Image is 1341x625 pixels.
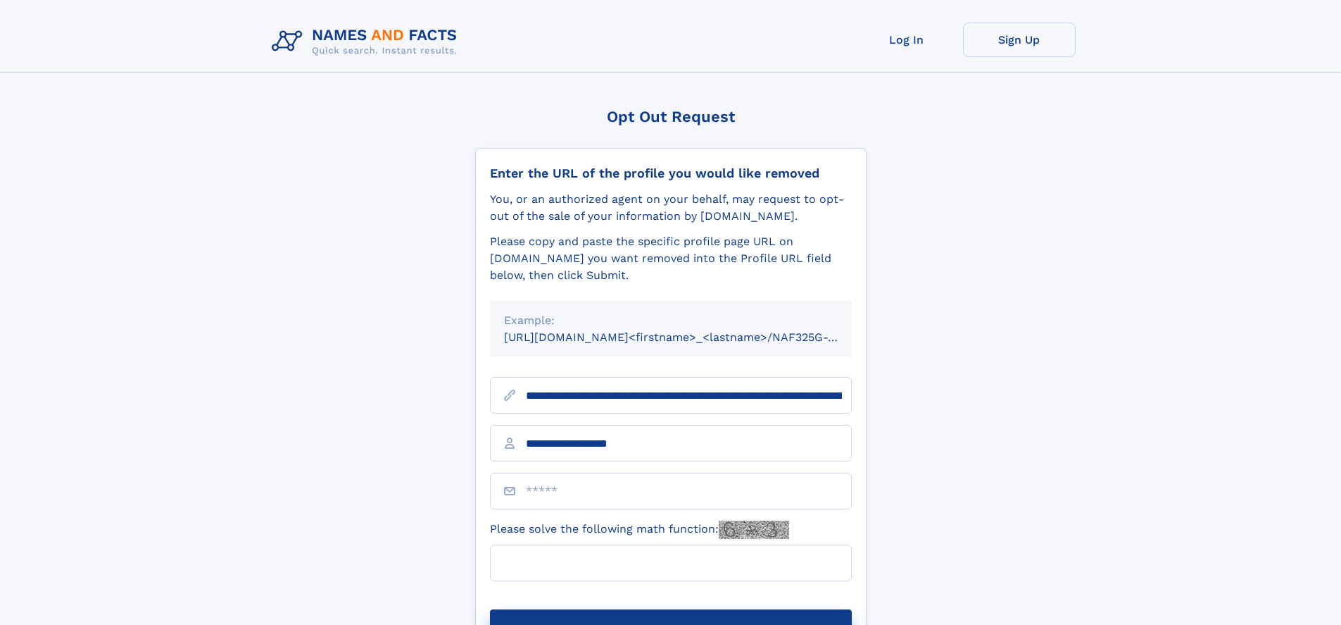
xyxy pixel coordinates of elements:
[490,233,852,284] div: Please copy and paste the specific profile page URL on [DOMAIN_NAME] you want removed into the Pr...
[504,330,879,344] small: [URL][DOMAIN_NAME]<firstname>_<lastname>/NAF325G-xxxxxxxx
[266,23,469,61] img: Logo Names and Facts
[490,166,852,181] div: Enter the URL of the profile you would like removed
[504,312,838,329] div: Example:
[850,23,963,57] a: Log In
[475,108,867,125] div: Opt Out Request
[490,521,789,539] label: Please solve the following math function:
[963,23,1076,57] a: Sign Up
[490,191,852,225] div: You, or an authorized agent on your behalf, may request to opt-out of the sale of your informatio...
